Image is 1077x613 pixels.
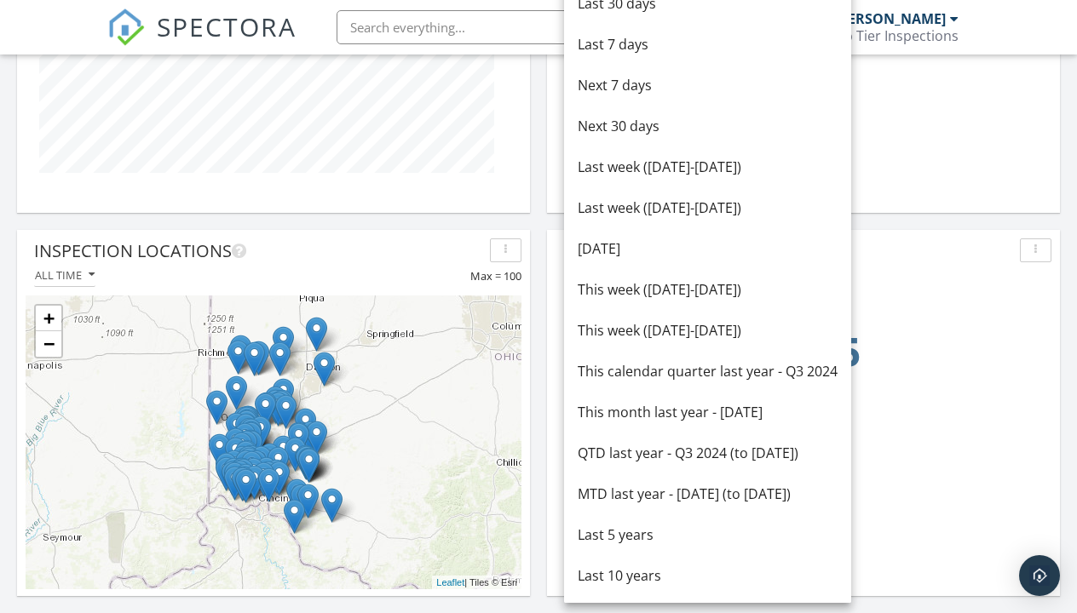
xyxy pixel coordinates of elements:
span: Max = 100 [470,269,521,283]
div: All time [35,269,95,281]
span: SPECTORA [157,9,297,44]
div: Last 10 years [578,565,838,586]
input: Search everything... [337,10,677,44]
div: Last 5 years [578,524,838,545]
div: [DATE] [578,238,838,259]
div: QTD last year - Q3 2024 (to [DATE]) [578,443,838,463]
div: Open Intercom Messenger [1019,555,1060,596]
button: All time [34,264,95,287]
div: Last week ([DATE]-[DATE]) [578,157,838,177]
div: This month last year - [DATE] [578,402,838,422]
div: [PERSON_NAME] [835,10,946,27]
a: Leaflet [436,577,464,587]
div: This week ([DATE]-[DATE]) [578,320,838,341]
div: MTD last year - [DATE] (to [DATE]) [578,484,838,504]
div: Inspection Locations [34,238,483,264]
div: Last 7 days [578,34,838,54]
div: | Tiles © Esri [432,576,521,590]
div: This week ([DATE]-[DATE]) [578,279,838,300]
div: Top Tier Inspections [828,27,959,44]
img: The Best Home Inspection Software - Spectora [107,9,145,46]
div: Next 30 days [578,116,838,136]
div: Next 7 days [578,75,838,95]
a: Zoom in [36,306,61,331]
div: This calendar quarter last year - Q3 2024 [578,361,838,381]
a: Zoom out [36,331,61,357]
a: SPECTORA [107,23,297,59]
div: Last week ([DATE]-[DATE]) [578,198,838,218]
